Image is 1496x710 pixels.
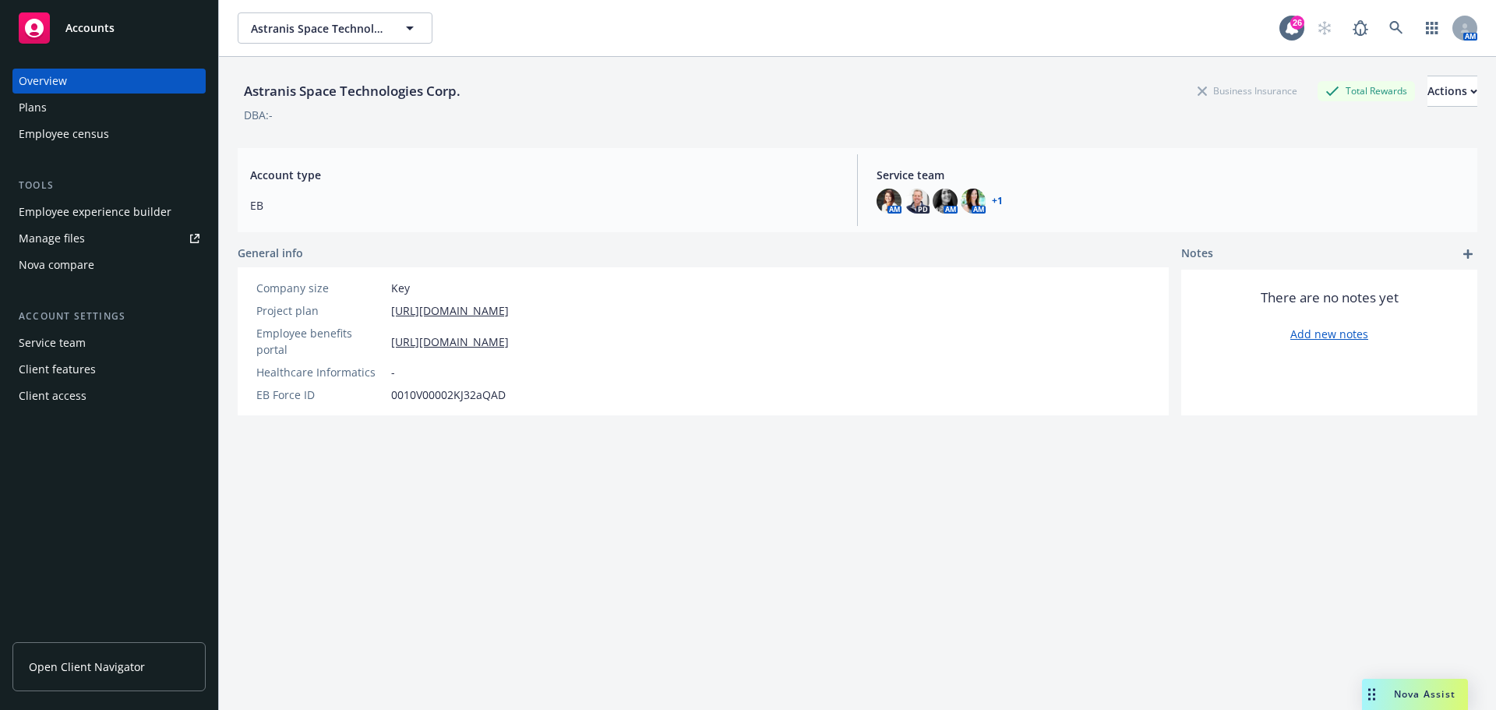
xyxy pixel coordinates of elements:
div: Client features [19,357,96,382]
a: [URL][DOMAIN_NAME] [391,334,509,350]
img: photo [905,189,930,214]
a: +1 [992,196,1003,206]
div: Client access [19,383,86,408]
span: EB [250,197,838,214]
a: Client access [12,383,206,408]
a: Accounts [12,6,206,50]
span: Open Client Navigator [29,659,145,675]
a: Nova compare [12,253,206,277]
a: Search [1381,12,1412,44]
div: Account settings [12,309,206,324]
button: Nova Assist [1362,679,1468,710]
div: Company size [256,280,385,296]
a: Start snowing [1309,12,1340,44]
a: Add new notes [1290,326,1368,342]
img: photo [933,189,958,214]
span: Account type [250,167,838,183]
a: Plans [12,95,206,120]
span: Key [391,280,410,296]
a: add [1459,245,1477,263]
div: Plans [19,95,47,120]
div: Manage files [19,226,85,251]
div: Business Insurance [1190,81,1305,101]
img: photo [961,189,986,214]
div: Employee census [19,122,109,147]
a: Service team [12,330,206,355]
div: Employee experience builder [19,200,171,224]
img: photo [877,189,901,214]
span: Notes [1181,245,1213,263]
a: [URL][DOMAIN_NAME] [391,302,509,319]
div: Actions [1427,76,1477,106]
a: Overview [12,69,206,94]
span: 0010V00002KJ32aQAD [391,387,506,403]
button: Actions [1427,76,1477,107]
div: Employee benefits portal [256,325,385,358]
div: Healthcare Informatics [256,364,385,380]
span: There are no notes yet [1261,288,1399,307]
div: Tools [12,178,206,193]
div: Nova compare [19,253,94,277]
a: Manage files [12,226,206,251]
span: Astranis Space Technologies Corp. [251,20,386,37]
span: Service team [877,167,1465,183]
button: Astranis Space Technologies Corp. [238,12,432,44]
a: Client features [12,357,206,382]
span: Accounts [65,22,115,34]
div: Service team [19,330,86,355]
a: Employee experience builder [12,200,206,224]
span: - [391,364,395,380]
span: General info [238,245,303,261]
div: Drag to move [1362,679,1381,710]
a: Switch app [1417,12,1448,44]
div: EB Force ID [256,387,385,403]
a: Employee census [12,122,206,147]
div: Astranis Space Technologies Corp. [238,81,467,101]
a: Report a Bug [1345,12,1376,44]
div: Overview [19,69,67,94]
div: Project plan [256,302,385,319]
div: 26 [1290,16,1304,30]
div: DBA: - [244,107,273,123]
div: Total Rewards [1318,81,1415,101]
span: Nova Assist [1394,687,1455,701]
